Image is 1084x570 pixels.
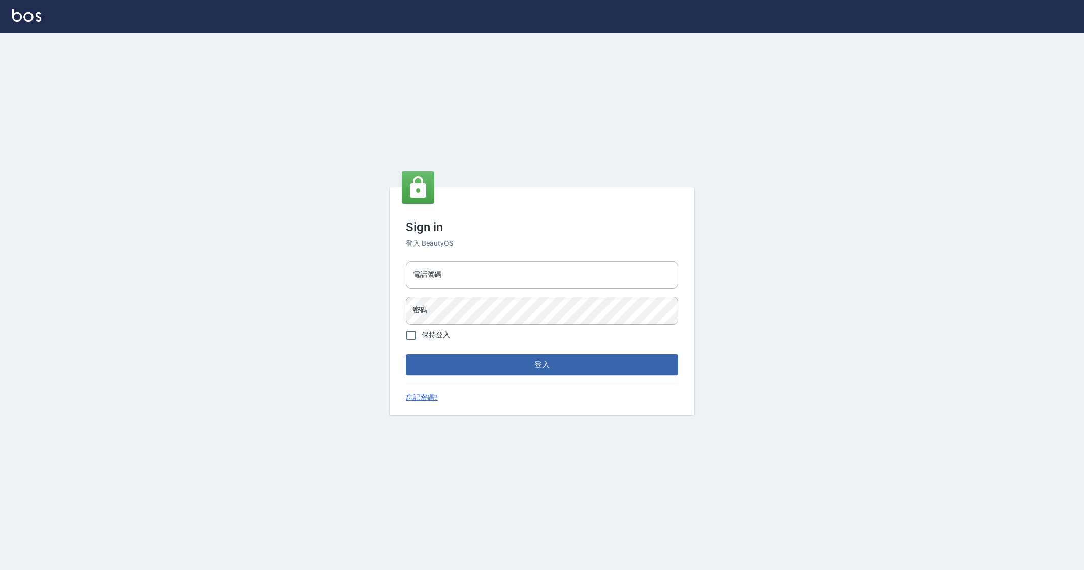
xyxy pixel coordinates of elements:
span: 保持登入 [422,330,450,340]
h3: Sign in [406,220,678,234]
h6: 登入 BeautyOS [406,238,678,249]
a: 忘記密碼? [406,392,438,403]
button: 登入 [406,354,678,375]
img: Logo [12,9,41,22]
